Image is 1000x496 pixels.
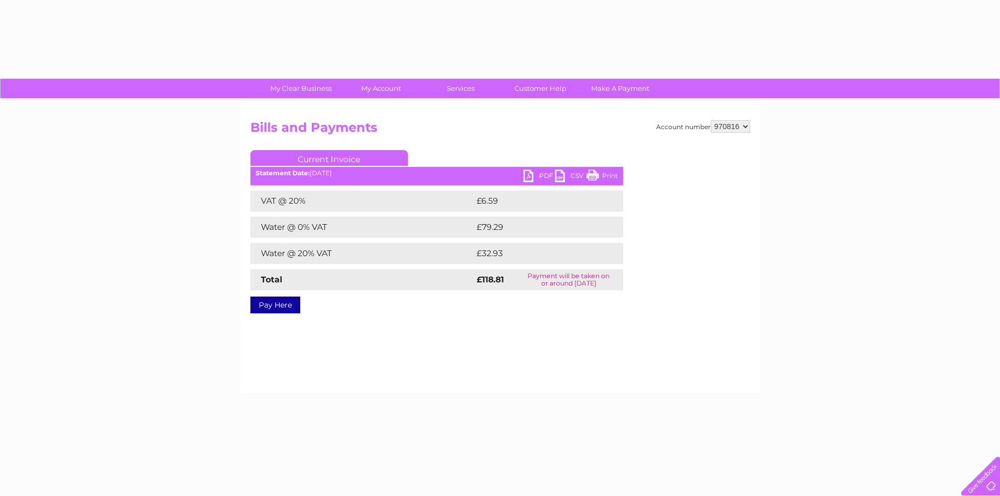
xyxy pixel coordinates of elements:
[250,150,408,166] a: Current Invoice
[474,243,602,264] td: £32.93
[338,79,424,98] a: My Account
[250,297,300,313] a: Pay Here
[250,191,474,212] td: VAT @ 20%
[656,120,750,133] div: Account number
[250,217,474,238] td: Water @ 0% VAT
[555,170,586,185] a: CSV
[474,217,602,238] td: £79.29
[258,79,344,98] a: My Clear Business
[514,269,623,290] td: Payment will be taken on or around [DATE]
[256,169,310,177] b: Statement Date:
[417,79,504,98] a: Services
[586,170,618,185] a: Print
[250,170,623,177] div: [DATE]
[523,170,555,185] a: PDF
[250,243,474,264] td: Water @ 20% VAT
[250,120,750,140] h2: Bills and Payments
[474,191,598,212] td: £6.59
[497,79,584,98] a: Customer Help
[261,275,282,284] strong: Total
[577,79,664,98] a: Make A Payment
[477,275,504,284] strong: £118.81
